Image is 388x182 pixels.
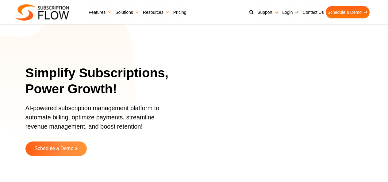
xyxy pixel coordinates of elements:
img: Subscriptionflow [15,4,69,21]
a: Resources [141,6,171,18]
a: Schedule a Demo [25,141,87,156]
a: Contact Us [301,6,325,18]
span: Schedule a Demo [34,146,73,151]
p: AI-powered subscription management platform to automate billing, optimize payments, streamline re... [25,103,171,137]
h1: Simplify Subscriptions, Power Growth! [25,65,178,97]
a: Solutions [113,6,141,18]
a: Schedule a Demo [326,6,370,18]
a: Support [255,6,280,18]
a: Login [280,6,301,18]
a: Pricing [171,6,188,18]
a: Features [87,6,113,18]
